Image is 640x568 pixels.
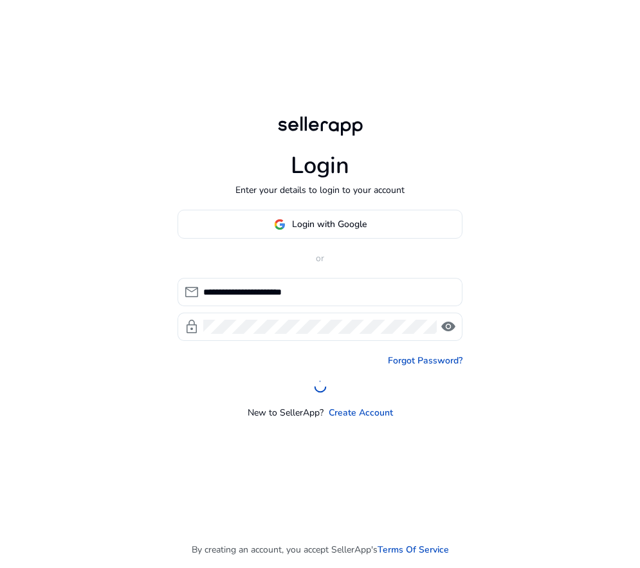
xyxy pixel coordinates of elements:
a: Create Account [329,406,393,419]
h1: Login [291,152,349,179]
button: Login with Google [178,210,462,239]
p: Enter your details to login to your account [235,183,405,197]
a: Terms Of Service [378,543,449,556]
span: lock [184,319,199,334]
a: Forgot Password? [388,354,462,367]
p: New to SellerApp? [248,406,324,419]
span: mail [184,284,199,300]
span: visibility [441,319,456,334]
p: or [178,252,462,265]
span: Login with Google [292,217,367,231]
img: google-logo.svg [274,219,286,230]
